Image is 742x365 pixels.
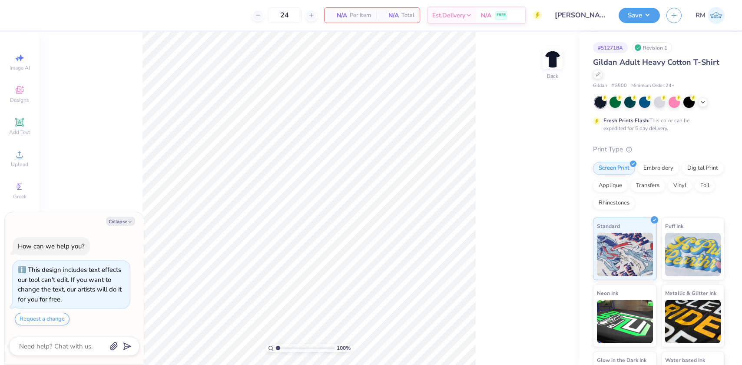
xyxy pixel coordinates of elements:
span: Image AI [10,64,30,71]
img: Back [544,50,561,68]
span: Neon Ink [597,288,618,298]
div: This color can be expedited for 5 day delivery. [603,117,710,132]
button: Save [619,8,660,23]
img: Neon Ink [597,300,653,343]
img: Standard [597,233,653,276]
div: Transfers [630,179,665,192]
span: Designs [10,97,29,104]
span: Est. Delivery [432,11,465,20]
span: 100 % [337,344,351,352]
span: Per Item [350,11,371,20]
div: # 512718A [593,42,628,53]
span: Total [401,11,414,20]
input: – – [268,7,301,23]
span: N/A [381,11,399,20]
span: Greek [13,193,26,200]
span: Standard [597,221,620,231]
div: Revision 1 [632,42,672,53]
div: How can we help you? [18,242,85,251]
span: FREE [497,12,506,18]
button: Collapse [106,217,135,226]
span: N/A [330,11,347,20]
span: Water based Ink [665,355,705,365]
a: RM [696,7,725,24]
span: Puff Ink [665,221,683,231]
span: Gildan Adult Heavy Cotton T-Shirt [593,57,719,67]
span: Upload [11,161,28,168]
span: Minimum Order: 24 + [631,82,675,90]
div: Print Type [593,144,725,154]
img: Metallic & Glitter Ink [665,300,721,343]
div: Vinyl [668,179,692,192]
div: Applique [593,179,628,192]
div: This design includes text effects our tool can't edit. If you want to change the text, our artist... [18,265,122,304]
div: Embroidery [638,162,679,175]
span: Metallic & Glitter Ink [665,288,716,298]
div: Back [547,72,558,80]
span: # G500 [611,82,627,90]
span: Glow in the Dark Ink [597,355,646,365]
button: Request a change [15,313,70,325]
strong: Fresh Prints Flash: [603,117,649,124]
span: N/A [481,11,491,20]
span: Gildan [593,82,607,90]
input: Untitled Design [548,7,612,24]
img: Puff Ink [665,233,721,276]
img: Roberta Manuel [708,7,725,24]
div: Foil [695,179,715,192]
span: RM [696,10,706,20]
span: Add Text [9,129,30,136]
div: Rhinestones [593,197,635,210]
div: Screen Print [593,162,635,175]
div: Digital Print [682,162,724,175]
